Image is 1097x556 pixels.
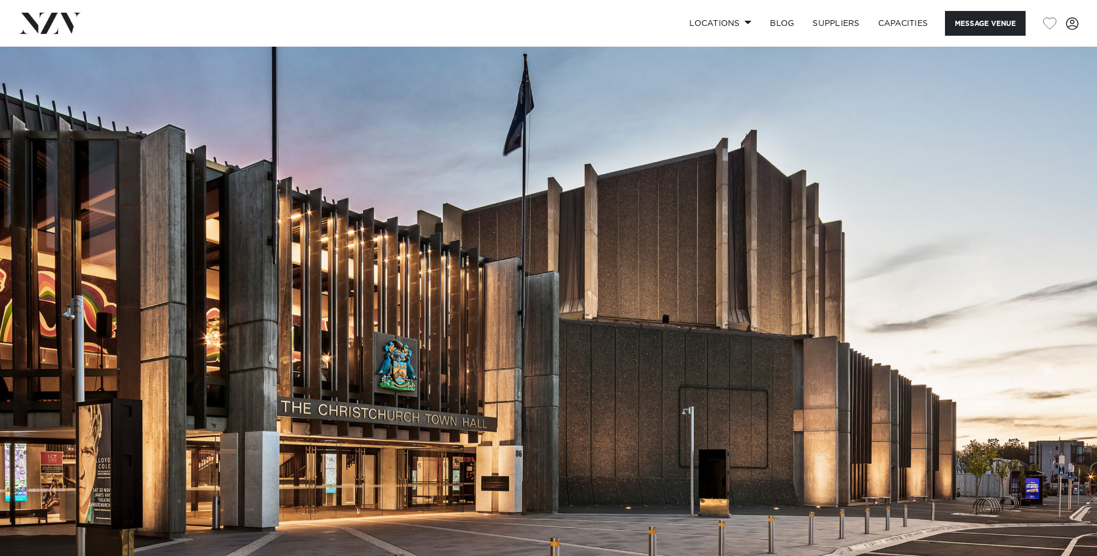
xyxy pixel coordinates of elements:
a: Locations [680,11,761,36]
button: Message Venue [945,11,1026,36]
img: nzv-logo.png [18,13,81,33]
a: BLOG [761,11,803,36]
a: Capacities [869,11,937,36]
a: SUPPLIERS [803,11,868,36]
